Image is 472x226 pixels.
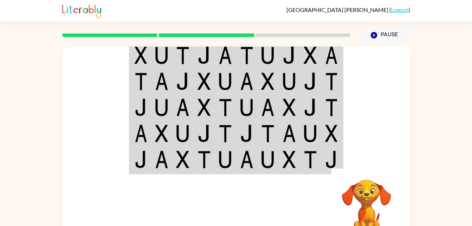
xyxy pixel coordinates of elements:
img: Literably [62,3,101,18]
img: u [219,151,232,168]
img: a [325,46,338,64]
img: j [135,151,147,168]
img: a [155,151,168,168]
img: t [304,151,317,168]
img: u [283,73,296,90]
img: t [325,73,338,90]
img: t [240,46,253,64]
img: u [155,46,168,64]
img: u [219,73,232,90]
img: u [261,46,274,64]
img: u [261,151,274,168]
img: a [135,125,147,142]
img: j [198,125,211,142]
img: a [176,99,189,116]
a: Logout [391,6,408,13]
img: j [198,46,211,64]
img: x [283,151,296,168]
img: a [240,73,253,90]
img: j [304,99,317,116]
img: x [155,125,168,142]
img: j [283,46,296,64]
img: t [198,151,211,168]
div: ( ) [286,6,410,13]
img: t [219,125,232,142]
img: x [304,46,317,64]
img: j [240,125,253,142]
img: t [219,99,232,116]
img: x [283,99,296,116]
img: j [176,73,189,90]
img: u [155,99,168,116]
img: a [219,46,232,64]
img: x [176,151,189,168]
img: a [240,151,253,168]
img: a [155,73,168,90]
button: Pause [359,27,410,43]
img: j [325,151,338,168]
img: x [325,125,338,142]
img: j [304,73,317,90]
img: t [325,99,338,116]
img: t [176,46,189,64]
img: u [240,99,253,116]
img: x [198,99,211,116]
img: x [135,46,147,64]
img: u [176,125,189,142]
img: t [135,73,147,90]
span: [GEOGRAPHIC_DATA] [PERSON_NAME] [286,6,389,13]
img: t [261,125,274,142]
img: x [261,73,274,90]
img: a [283,125,296,142]
img: x [198,73,211,90]
img: a [261,99,274,116]
img: j [135,99,147,116]
img: u [304,125,317,142]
